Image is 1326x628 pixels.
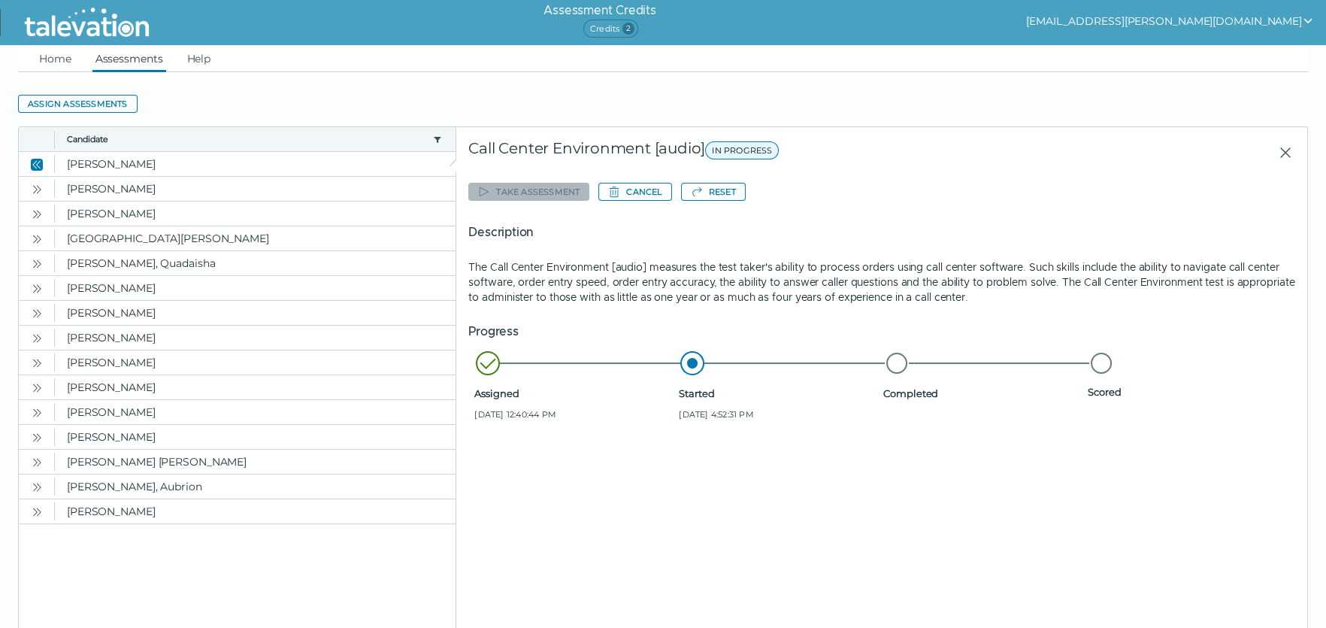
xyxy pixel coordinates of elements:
cds-icon: Open [31,506,43,518]
cds-icon: Open [31,258,43,270]
cds-icon: Open [31,481,43,493]
button: Open [28,205,46,223]
cds-icon: Open [31,457,43,469]
button: Close [1267,139,1295,166]
button: Open [28,279,46,297]
clr-dg-cell: [PERSON_NAME] [55,326,456,350]
cds-icon: Open [31,432,43,444]
cds-icon: Open [31,382,43,394]
span: Assigned [474,387,673,399]
img: Talevation_Logo_Transparent_white.png [18,4,156,41]
cds-icon: Open [31,233,43,245]
button: Open [28,229,46,247]
cds-icon: Open [31,308,43,320]
clr-dg-cell: [PERSON_NAME] [55,400,456,424]
h5: Description [468,223,1295,241]
button: Open [28,180,46,198]
button: Open [28,329,46,347]
clr-dg-cell: [PERSON_NAME] [55,152,456,176]
button: Close [28,155,46,173]
cds-icon: Close [31,159,43,171]
clr-dg-cell: [PERSON_NAME], Aubrion [55,475,456,499]
div: Call Center Environment [audio] [468,139,1025,166]
button: Open [28,453,46,471]
span: Started [679,387,877,399]
button: Cancel [598,183,671,201]
span: 2 [622,23,634,35]
clr-dg-cell: [PERSON_NAME], Quadaisha [55,251,456,275]
clr-dg-cell: [PERSON_NAME] [55,499,456,523]
span: [DATE] 4:52:31 PM [679,408,877,420]
a: Help [184,45,214,72]
clr-dg-cell: [PERSON_NAME] [55,375,456,399]
button: Open [28,378,46,396]
button: Open [28,502,46,520]
clr-dg-cell: [PERSON_NAME] [55,301,456,325]
button: Candidate [67,133,427,145]
span: IN PROGRESS [705,141,779,159]
cds-icon: Open [31,357,43,369]
button: Open [28,353,46,372]
span: Completed [883,387,1082,399]
cds-icon: Open [31,208,43,220]
cds-icon: Open [31,332,43,344]
h5: Progress [468,323,1295,341]
a: Home [36,45,74,72]
p: The Call Center Environment [audio] measures the test taker's ability to process orders using cal... [468,259,1295,305]
cds-icon: Open [31,184,43,196]
cds-icon: Open [31,283,43,295]
clr-dg-cell: [PERSON_NAME] [55,202,456,226]
button: Assign assessments [18,95,138,113]
clr-dg-cell: [PERSON_NAME] [55,276,456,300]
button: Open [28,254,46,272]
button: Reset [681,183,746,201]
button: candidate filter [431,133,444,145]
button: Open [28,403,46,421]
span: Scored [1088,386,1286,398]
clr-dg-cell: [PERSON_NAME] [55,177,456,201]
button: Open [28,428,46,446]
button: show user actions [1026,12,1314,30]
button: Open [28,478,46,496]
clr-dg-cell: [PERSON_NAME] [55,350,456,375]
clr-dg-cell: [PERSON_NAME] [PERSON_NAME] [55,450,456,474]
clr-dg-cell: [GEOGRAPHIC_DATA][PERSON_NAME] [55,226,456,250]
span: Credits [583,20,638,38]
a: Assessments [92,45,166,72]
cds-icon: Open [31,407,43,419]
h6: Assessment Credits [543,2,655,20]
span: [DATE] 12:40:44 PM [474,408,673,420]
clr-dg-cell: [PERSON_NAME] [55,425,456,449]
button: Open [28,304,46,322]
button: Take assessment [468,183,589,201]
